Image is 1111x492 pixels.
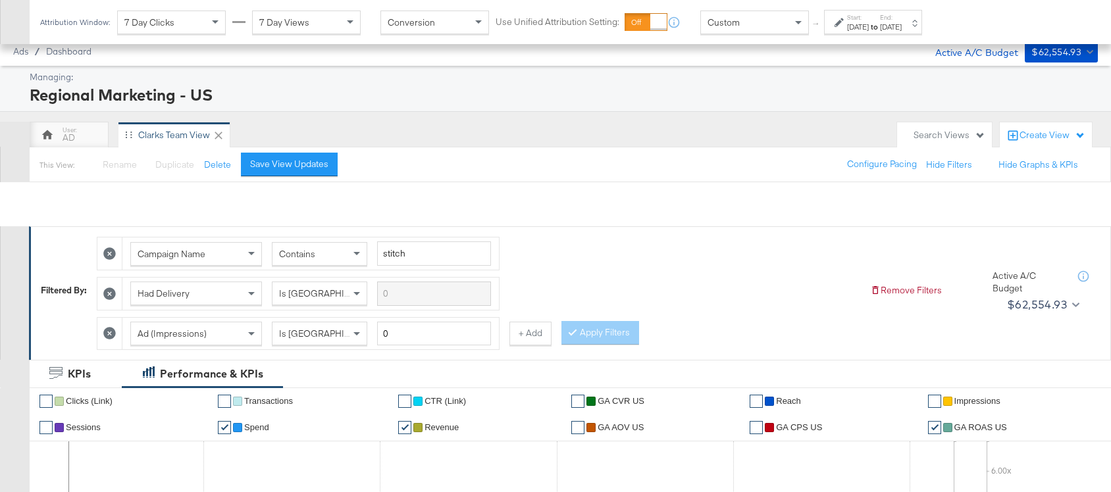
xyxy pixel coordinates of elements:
[30,71,1095,84] div: Managing:
[259,16,309,28] span: 7 Day Views
[708,16,740,28] span: Custom
[279,248,315,260] span: Contains
[46,46,91,57] a: Dashboard
[598,422,644,432] span: GA AOV US
[509,322,552,345] button: + Add
[998,159,1078,171] button: Hide Graphs & KPIs
[750,395,763,408] a: ✔
[880,13,902,22] label: End:
[954,396,1000,406] span: Impressions
[138,248,205,260] span: Campaign Name
[155,159,194,170] span: Duplicate
[218,395,231,408] a: ✔
[125,131,132,138] div: Drag to reorder tab
[880,22,902,32] div: [DATE]
[138,328,207,339] span: Ad (Impressions)
[377,322,491,346] input: Enter a number
[66,422,101,432] span: Sessions
[28,46,46,57] span: /
[388,16,435,28] span: Conversion
[398,421,411,434] a: ✔
[39,160,74,170] div: This View:
[66,396,113,406] span: Clicks (Link)
[1020,129,1085,142] div: Create View
[776,422,822,432] span: GA CPS US
[279,287,380,299] span: Is [GEOGRAPHIC_DATA]
[869,22,880,32] strong: to
[838,153,926,176] button: Configure Pacing
[847,22,869,32] div: [DATE]
[30,84,1095,106] div: Regional Marketing - US
[914,129,985,141] div: Search Views
[13,46,28,57] span: Ads
[425,396,466,406] span: CTR (Link)
[39,421,53,434] a: ✔
[124,16,174,28] span: 7 Day Clicks
[39,18,111,27] div: Attribution Window:
[425,422,459,432] span: Revenue
[870,284,942,297] button: Remove Filters
[926,159,972,171] button: Hide Filters
[160,366,263,381] div: Performance & KPIs
[847,13,869,22] label: Start:
[1007,295,1067,314] div: $62,554.93
[377,282,491,306] input: Enter a search term
[398,395,411,408] a: ✔
[244,422,269,432] span: Spend
[810,22,823,27] span: ↑
[921,41,1018,61] div: Active A/C Budget
[496,16,619,28] label: Use Unified Attribution Setting:
[68,366,91,381] div: KPIs
[571,421,584,434] a: ✔
[39,395,53,408] a: ✔
[1002,294,1082,315] button: $62,554.93
[244,396,293,406] span: Transactions
[928,421,941,434] a: ✔
[377,241,491,266] input: Enter a search term
[103,159,137,170] span: Rename
[993,270,1065,294] div: Active A/C Budget
[63,132,75,144] div: AD
[41,284,87,297] div: Filtered By:
[571,395,584,408] a: ✔
[218,421,231,434] a: ✔
[279,328,380,339] span: Is [GEOGRAPHIC_DATA]
[138,129,210,141] div: Clarks Team View
[928,395,941,408] a: ✔
[954,422,1007,432] span: GA ROAS US
[204,159,231,171] button: Delete
[250,158,328,170] div: Save View Updates
[598,396,644,406] span: GA CVR US
[138,287,190,299] span: Had Delivery
[1031,44,1081,61] div: $62,554.93
[776,396,801,406] span: Reach
[1025,41,1098,62] button: $62,554.93
[750,421,763,434] a: ✔
[241,153,338,176] button: Save View Updates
